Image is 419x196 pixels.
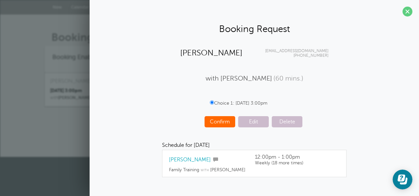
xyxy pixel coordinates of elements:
strong: [PERSON_NAME] [58,95,92,100]
span: [PERSON_NAME] [50,78,194,84]
h2: Booking Request [96,23,412,35]
span: with [50,95,92,100]
p: Want a ? [45,116,374,124]
span: Edit [238,116,269,127]
label: Choice 1: [DATE] 3:00pm [210,100,299,106]
iframe: Resource center [393,170,412,189]
span: Schedule for [DATE] [162,142,210,148]
a: Edit [238,119,272,125]
a: [PHONE_NUMBER] [265,53,328,58]
span: Confirm [205,116,235,127]
span: (60 mins.) [273,75,303,82]
span: with [PERSON_NAME] [206,75,272,82]
span: Family Training [169,167,199,172]
td: 12:00pm - 1:00pm [248,150,333,168]
a: [PERSON_NAME] [169,157,211,163]
a: Confirm [205,119,238,125]
a: Delete [272,119,304,125]
input: Choice 1: [DATE] 3:00pm [210,100,214,105]
h1: Booking Requests [51,31,374,44]
a: [EMAIL_ADDRESS][DOMAIN_NAME] [265,49,328,53]
span: [PERSON_NAME] [210,167,245,172]
strong: [DATE] 3:00pm [50,88,82,93]
h3: Booking Enabled [52,52,151,61]
span: Delete [272,116,302,127]
a: [PERSON_NAME] with [PERSON_NAME] [DATE] 3:00pm with[PERSON_NAME] Submitted on [DATE] 12:10pm [45,73,374,107]
span: Weekly (18 more times) [255,160,326,166]
span: [PERSON_NAME] [180,49,242,58]
span: Calendar [71,5,89,10]
span: with [201,169,209,172]
span: New [53,5,62,10]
